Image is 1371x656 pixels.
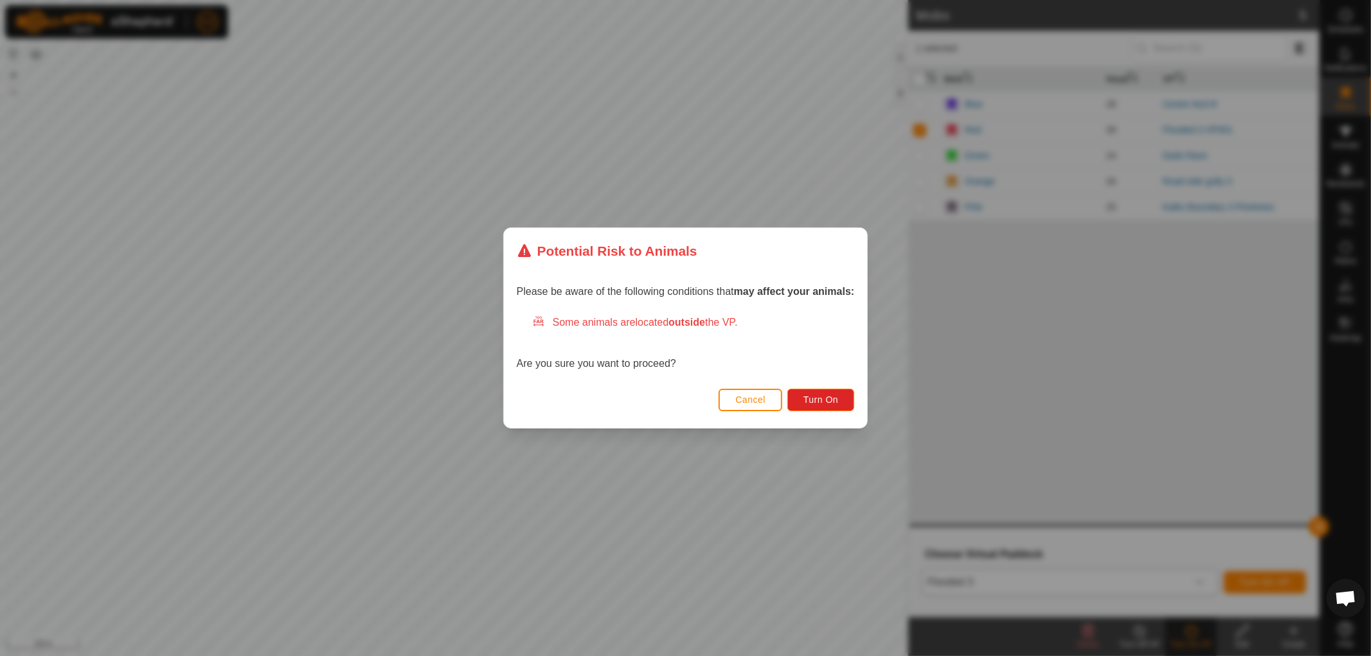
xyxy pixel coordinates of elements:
[735,394,766,405] span: Cancel
[636,317,738,328] span: located the VP.
[532,315,855,330] div: Some animals are
[517,241,697,261] div: Potential Risk to Animals
[517,286,855,297] span: Please be aware of the following conditions that
[787,389,854,411] button: Turn On
[734,286,855,297] strong: may affect your animals:
[719,389,782,411] button: Cancel
[517,315,855,371] div: Are you sure you want to proceed?
[803,394,838,405] span: Turn On
[1327,579,1365,617] div: Open chat
[668,317,705,328] strong: outside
